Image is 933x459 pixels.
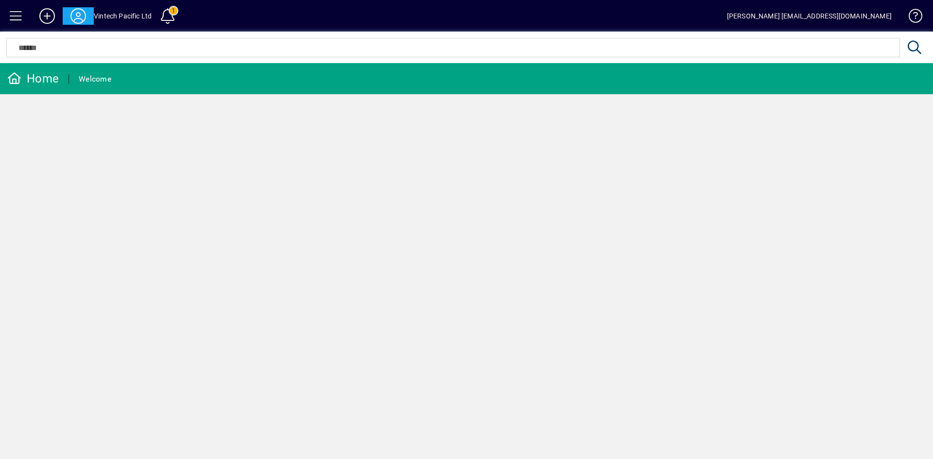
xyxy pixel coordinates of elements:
[7,71,59,86] div: Home
[32,7,63,25] button: Add
[94,8,152,24] div: Vintech Pacific Ltd
[901,2,921,34] a: Knowledge Base
[727,8,892,24] div: [PERSON_NAME] [EMAIL_ADDRESS][DOMAIN_NAME]
[63,7,94,25] button: Profile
